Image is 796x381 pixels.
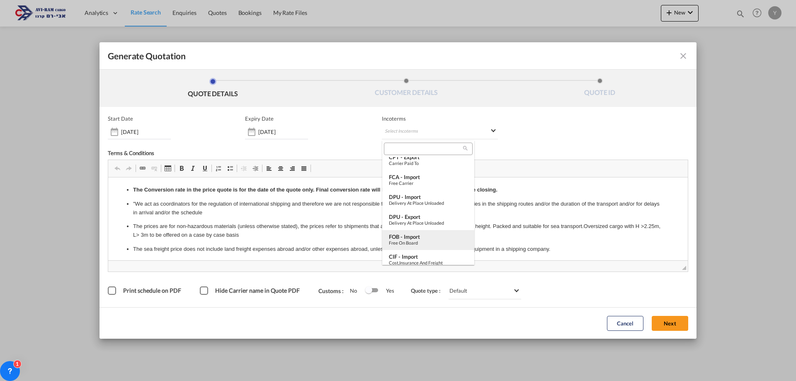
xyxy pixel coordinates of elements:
p: The prices are for non-hazardous materials (unless otherwise stated), the prices refer to shipmen... [25,45,555,62]
p: The sea freight price does not include land freight expenses abroad and/or other expenses abroad,... [25,68,555,76]
strong: The Conversion rate in the price quote is for the date of the quote only. Final conversion rate w... [25,9,389,15]
div: Delivery at Place Unloaded [389,200,468,206]
p: "We act as coordinators for the regulation of international shipping and therefore we are not res... [25,22,555,40]
div: FOB - import [389,233,468,240]
div: Delivery at Place Unloaded [389,220,468,226]
md-icon: icon-magnify [462,145,468,151]
div: Cost,Insurance and Freight [389,260,468,265]
div: Free Carrier [389,180,468,186]
div: Free on Board [389,240,468,245]
div: DPU - import [389,194,468,200]
div: FCA - import [389,174,468,180]
div: DPU - export [389,214,468,220]
div: CIF - import [389,253,468,260]
div: Carrier Paid to [389,160,468,166]
p: The sea transport prices are subject to the prices of the shipping companies and may change accor... [25,82,555,90]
